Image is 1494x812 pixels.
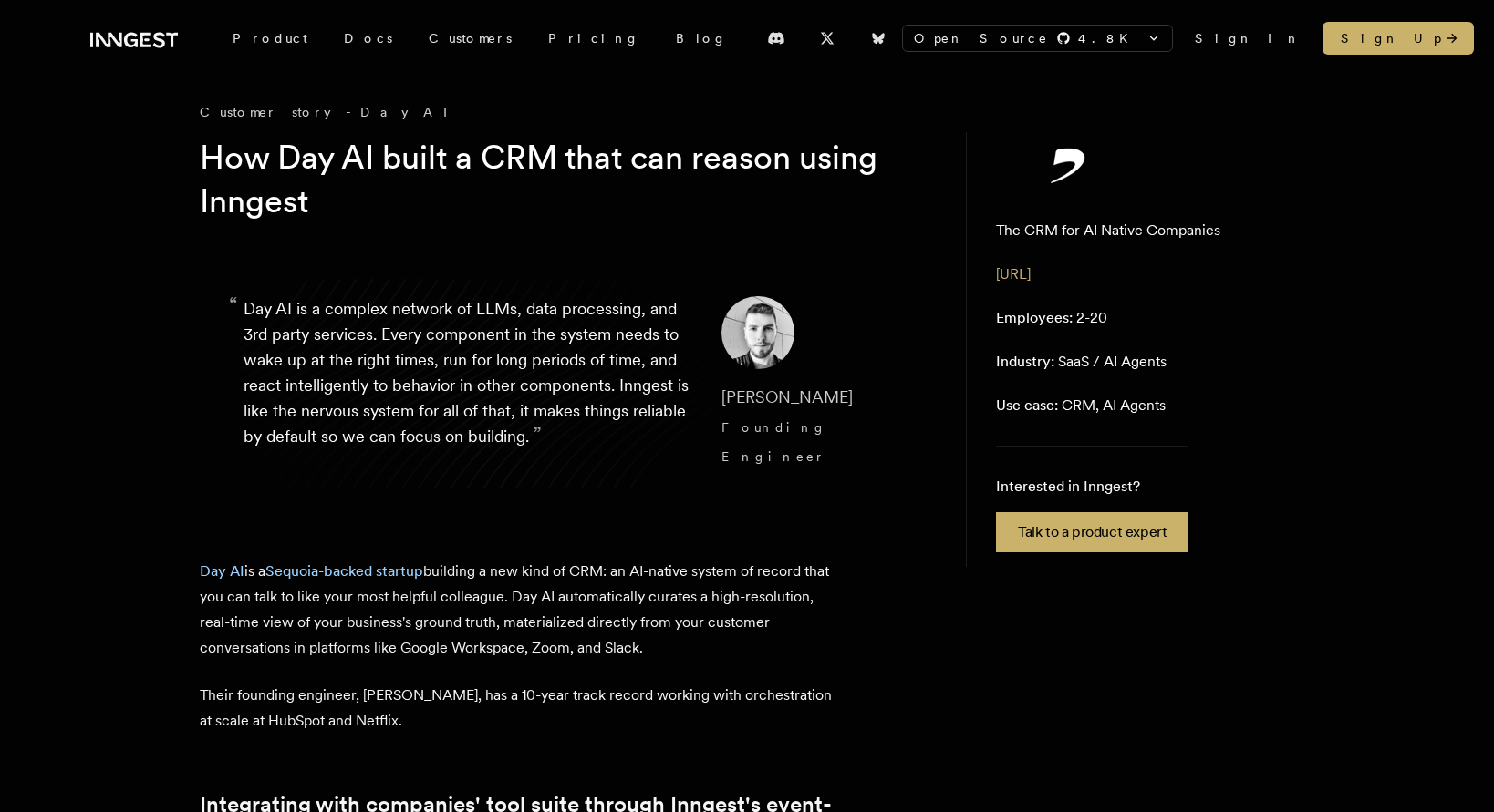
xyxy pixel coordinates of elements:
[996,396,1058,414] span: Use case:
[214,22,326,55] div: Product
[996,351,1167,373] p: SaaS / AI Agents
[996,395,1166,416] p: CRM, AI Agents
[996,220,1220,242] p: The CRM for AI Native Companies
[265,562,423,580] a: Sequoia-backed startup
[996,147,1142,183] img: Day AI's logo
[533,421,542,447] span: ”
[244,296,692,471] p: Day AI is a complex network of LLMs, data processing, and 3rd party services. Every component in ...
[914,29,1049,47] span: Open Source
[229,300,238,311] span: “
[200,683,838,734] p: Their founding engineer, [PERSON_NAME], has a 10-year track record working with orchestration at ...
[326,22,410,55] a: Docs
[1078,29,1139,47] span: 4.8 K
[1195,29,1301,47] a: Sign In
[530,22,658,55] a: Pricing
[200,562,244,580] a: Day AI
[996,265,1031,283] a: [URL]
[658,22,745,55] a: Blog
[996,476,1188,498] p: Interested in Inngest?
[721,387,853,406] span: [PERSON_NAME]
[807,24,847,53] a: X
[721,420,827,464] span: Founding Engineer
[996,512,1188,552] a: Talk to a product expert
[1323,22,1474,55] a: Sign Up
[858,24,898,53] a: Bluesky
[996,307,1107,329] p: 2-20
[756,24,796,53] a: Discord
[410,22,530,55] a: Customers
[996,309,1073,326] span: Employees:
[200,136,900,223] h1: How Day AI built a CRM that can reason using Inngest
[996,353,1054,370] span: Industry:
[200,559,838,661] p: is a building a new kind of CRM: an AI-native system of record that you can talk to like your mos...
[200,103,929,121] div: Customer story - Day AI
[721,296,794,369] img: Image of Erik Munson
